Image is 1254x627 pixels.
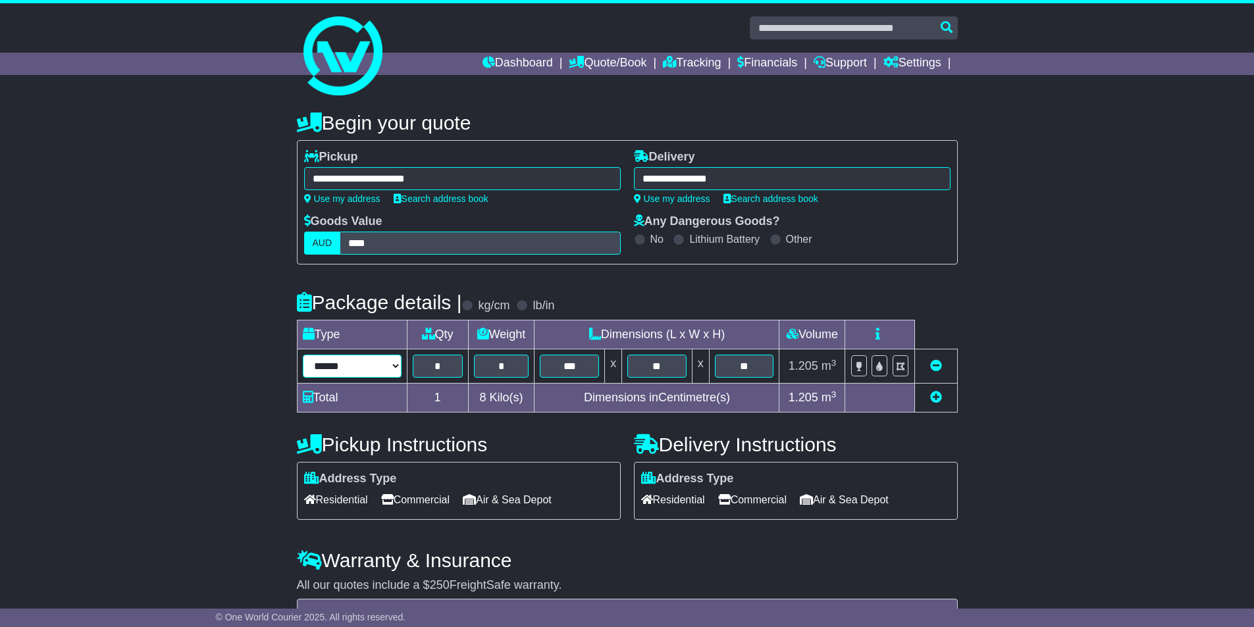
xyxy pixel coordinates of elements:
[789,391,818,404] span: 1.205
[831,358,837,368] sup: 3
[297,112,958,134] h4: Begin your quote
[822,391,837,404] span: m
[641,472,734,486] label: Address Type
[533,299,554,313] label: lb/in
[468,320,535,349] td: Weight
[535,320,779,349] td: Dimensions (L x W x H)
[304,214,382,229] label: Goods Value
[650,233,664,245] label: No
[569,53,646,75] a: Quote/Book
[297,320,407,349] td: Type
[663,53,721,75] a: Tracking
[304,193,380,204] a: Use my address
[430,578,450,591] span: 250
[463,489,552,510] span: Air & Sea Depot
[800,489,889,510] span: Air & Sea Depot
[297,549,958,571] h4: Warranty & Insurance
[304,150,358,164] label: Pickup
[216,612,406,622] span: © One World Courier 2025. All rights reserved.
[304,232,341,255] label: AUD
[605,349,622,384] td: x
[692,349,709,384] td: x
[689,233,760,245] label: Lithium Battery
[930,359,942,372] a: Remove this item
[407,320,468,349] td: Qty
[297,291,462,313] h4: Package details |
[634,214,780,229] label: Any Dangerous Goods?
[822,359,837,372] span: m
[634,150,695,164] label: Delivery
[786,233,812,245] label: Other
[297,434,621,455] h4: Pickup Instructions
[394,193,488,204] a: Search address book
[831,389,837,399] sup: 3
[814,53,867,75] a: Support
[737,53,797,75] a: Financials
[789,359,818,372] span: 1.205
[634,434,958,455] h4: Delivery Instructions
[930,391,942,404] a: Add new item
[479,391,486,404] span: 8
[304,472,397,486] label: Address Type
[723,193,818,204] a: Search address book
[407,384,468,413] td: 1
[297,384,407,413] td: Total
[297,578,958,593] div: All our quotes include a $ FreightSafe warranty.
[883,53,941,75] a: Settings
[381,489,450,510] span: Commercial
[468,384,535,413] td: Kilo(s)
[535,384,779,413] td: Dimensions in Centimetre(s)
[483,53,553,75] a: Dashboard
[478,299,509,313] label: kg/cm
[641,489,705,510] span: Residential
[634,193,710,204] a: Use my address
[718,489,787,510] span: Commercial
[779,320,845,349] td: Volume
[304,489,368,510] span: Residential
